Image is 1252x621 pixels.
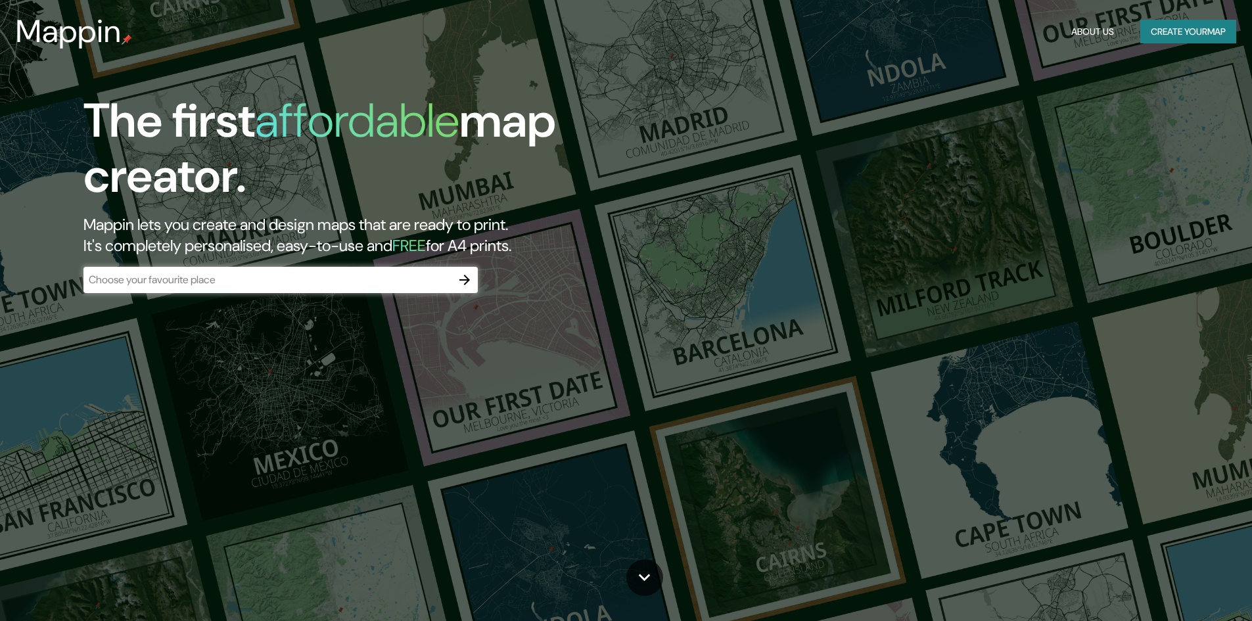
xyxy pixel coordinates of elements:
button: About Us [1066,20,1119,44]
h1: The first map creator. [83,93,710,214]
h1: affordable [255,90,459,151]
input: Choose your favourite place [83,272,452,287]
h3: Mappin [16,13,122,50]
img: mappin-pin [122,34,132,45]
h2: Mappin lets you create and design maps that are ready to print. It's completely personalised, eas... [83,214,710,256]
button: Create yourmap [1140,20,1236,44]
h5: FREE [392,235,426,256]
iframe: Help widget launcher [1135,570,1238,607]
